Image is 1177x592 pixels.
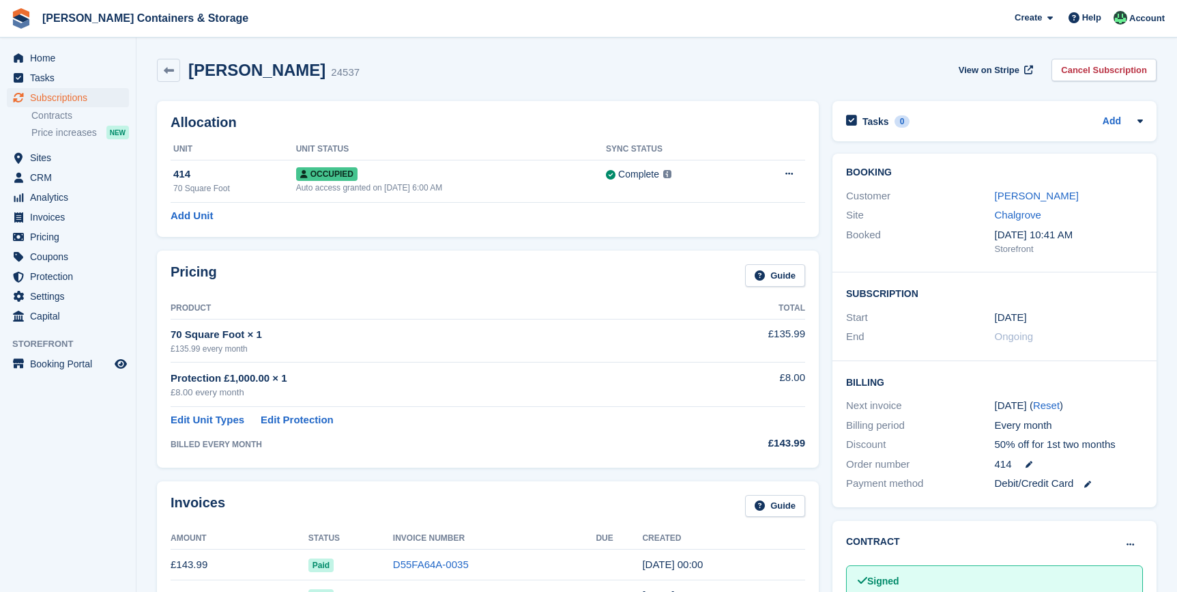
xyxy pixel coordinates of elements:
[846,188,995,204] div: Customer
[618,167,659,182] div: Complete
[606,139,744,160] th: Sync Status
[663,170,671,178] img: icon-info-grey-7440780725fd019a000dd9b08b2336e03edf1995a4989e88bcd33f0948082b44.svg
[12,337,136,351] span: Storefront
[642,528,805,550] th: Created
[30,68,112,87] span: Tasks
[846,208,995,223] div: Site
[846,286,1143,300] h2: Subscription
[31,126,97,139] span: Price increases
[30,208,112,227] span: Invoices
[995,398,1144,414] div: [DATE] ( )
[688,319,805,362] td: £135.99
[846,310,995,326] div: Start
[1103,114,1121,130] a: Add
[171,371,688,386] div: Protection £1,000.00 × 1
[30,354,112,373] span: Booking Portal
[393,528,596,550] th: Invoice Number
[30,307,112,326] span: Capital
[171,386,688,399] div: £8.00 every month
[858,574,1131,589] div: Signed
[30,148,112,167] span: Sites
[171,115,805,130] h2: Allocation
[31,109,129,122] a: Contracts
[7,247,129,266] a: menu
[171,343,688,355] div: £135.99 every month
[688,298,805,320] th: Total
[1114,11,1127,25] img: Arjun Preetham
[173,167,296,182] div: 414
[393,559,469,570] a: D55FA64A-0035
[846,457,995,473] div: Order number
[642,559,703,570] time: 2025-08-07 23:00:19 UTC
[37,7,254,29] a: [PERSON_NAME] Containers & Storage
[308,528,393,550] th: Status
[113,356,129,372] a: Preview store
[7,48,129,68] a: menu
[7,267,129,286] a: menu
[30,188,112,207] span: Analytics
[995,437,1144,453] div: 50% off for 1st two months
[745,495,805,518] a: Guide
[30,287,112,306] span: Settings
[296,182,606,194] div: Auto access granted on [DATE] 6:00 AM
[7,354,129,373] a: menu
[171,208,213,224] a: Add Unit
[30,267,112,286] span: Protection
[1033,399,1060,411] a: Reset
[745,264,805,287] a: Guide
[106,126,129,139] div: NEW
[296,139,606,160] th: Unit Status
[30,227,112,246] span: Pricing
[171,327,688,343] div: 70 Square Foot × 1
[308,559,334,572] span: Paid
[995,476,1144,492] div: Debit/Credit Card
[30,168,112,187] span: CRM
[995,190,1079,201] a: [PERSON_NAME]
[7,307,129,326] a: menu
[895,115,910,128] div: 0
[261,412,334,428] a: Edit Protection
[959,64,1019,77] span: View on Stripe
[1129,12,1165,25] span: Account
[171,298,688,320] th: Product
[995,242,1144,256] div: Storefront
[995,227,1144,243] div: [DATE] 10:41 AM
[171,412,244,428] a: Edit Unit Types
[995,209,1041,221] a: Chalgrove
[7,168,129,187] a: menu
[846,375,1143,389] h2: Billing
[171,528,308,550] th: Amount
[995,457,1012,473] span: 414
[171,438,688,451] div: BILLED EVERY MONTH
[7,227,129,246] a: menu
[171,264,217,287] h2: Pricing
[596,528,642,550] th: Due
[688,363,805,407] td: £8.00
[1015,11,1042,25] span: Create
[11,8,31,29] img: stora-icon-8386f47178a22dfd0bd8f6a31ec36ba5ce8667c1dd55bd0f319d3a0aa187defe.svg
[30,247,112,266] span: Coupons
[846,418,995,434] div: Billing period
[995,418,1144,434] div: Every month
[171,495,225,518] h2: Invoices
[7,188,129,207] a: menu
[7,208,129,227] a: menu
[188,61,325,79] h2: [PERSON_NAME]
[846,437,995,453] div: Discount
[171,550,308,580] td: £143.99
[7,148,129,167] a: menu
[846,398,995,414] div: Next invoice
[846,167,1143,178] h2: Booking
[7,287,129,306] a: menu
[846,476,995,492] div: Payment method
[30,48,112,68] span: Home
[331,65,360,81] div: 24537
[846,329,995,345] div: End
[995,330,1034,342] span: Ongoing
[953,59,1036,81] a: View on Stripe
[30,88,112,107] span: Subscriptions
[171,139,296,160] th: Unit
[7,88,129,107] a: menu
[296,167,358,181] span: Occupied
[7,68,129,87] a: menu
